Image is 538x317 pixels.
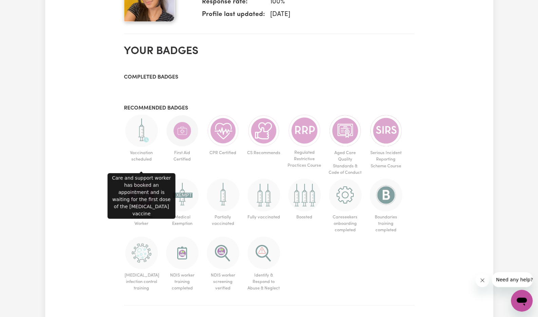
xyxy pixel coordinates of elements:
iframe: Message from company [492,272,533,287]
img: Worker has a medical exemption and cannot receive COVID-19 vaccine [166,179,199,211]
img: CS Academy: Regulated Restrictive Practices course completed [288,114,321,147]
span: First Aid Certified [165,147,200,165]
span: Medical Exemption [165,211,200,230]
span: NDIS worker training completed [165,269,200,294]
span: CS Recommends [246,147,281,159]
img: Care and support worker has completed CPR Certification [207,114,239,147]
img: Care and support worker has booked an appointment and is waiting for the first dose of the COVID-... [125,114,158,147]
img: CS Academy: Boundaries in care and support work course completed [370,179,402,211]
iframe: Close message [476,273,489,287]
h2: Your badges [124,45,414,58]
img: CS Academy: Careseekers Onboarding course completed [329,179,361,211]
h3: Recommended badges [124,105,414,112]
img: Care and support worker has completed First Aid Certification [166,114,199,147]
h3: Completed badges [124,74,414,81]
img: CS Academy: Aged Care Quality Standards & Code of Conduct course completed [329,114,361,147]
span: NDIS worker screening verified [205,269,241,294]
span: Identify & Respond to Abuse & Neglect [246,269,281,294]
dt: Profile last updated: [202,10,265,22]
span: Partially vaccinated [205,211,241,230]
img: Care and support worker has received 2 doses of COVID-19 vaccine [247,179,280,211]
span: Regulated Restrictive Practices Course [287,147,322,172]
span: CPR Certified [205,147,241,159]
img: NDIS Worker Screening Verified [207,236,239,269]
span: Need any help? [4,5,41,10]
img: Care and support worker has received 1 dose of the COVID-19 vaccine [207,179,239,211]
span: Boundaries training completed [368,211,404,236]
span: [MEDICAL_DATA] infection control training [124,269,159,294]
span: Fully vaccinated [246,211,281,223]
iframe: Button to launch messaging window [511,290,533,312]
span: CS Reliable Worker [124,211,159,230]
img: Care worker is recommended by Careseekers [247,114,280,147]
img: CS Academy: Serious Incident Reporting Scheme course completed [370,114,402,147]
img: Care and support worker has received booster dose of COVID-19 vaccination [288,179,321,211]
dd: [DATE] [265,10,409,20]
div: Care and support worker has booked an appointment and is waiting for the first dose of the [MEDIC... [108,173,175,219]
span: Vaccination scheduled [124,147,159,165]
img: CS Academy: COVID-19 Infection Control Training course completed [125,236,158,269]
span: Aged Care Quality Standards & Code of Conduct [328,147,363,179]
span: Careseekers onboarding completed [328,211,363,236]
img: CS Academy: Introduction to NDIS Worker Training course completed [166,236,199,269]
span: Boosted [287,211,322,223]
img: CS Academy: Identify & Respond to Abuse & Neglect in Aged & Disability course completed [247,236,280,269]
span: Serious Incident Reporting Scheme Course [368,147,404,172]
